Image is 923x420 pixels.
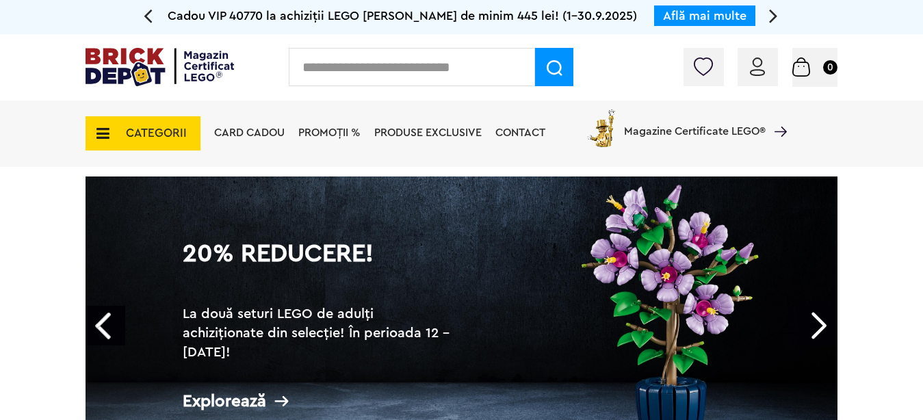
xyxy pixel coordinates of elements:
[374,127,482,138] a: Produse exclusive
[86,306,125,345] a: Prev
[126,127,187,139] span: CATEGORII
[183,393,456,410] div: Explorează
[183,241,456,291] h1: 20% Reducere!
[663,10,746,22] a: Află mai multe
[823,60,837,75] small: 0
[183,304,456,362] h2: La două seturi LEGO de adulți achiziționate din selecție! În perioada 12 - [DATE]!
[168,10,637,22] span: Cadou VIP 40770 la achiziții LEGO [PERSON_NAME] de minim 445 lei! (1-30.9.2025)
[766,109,787,120] a: Magazine Certificate LEGO®
[624,107,766,138] span: Magazine Certificate LEGO®
[798,306,837,345] a: Next
[495,127,545,138] a: Contact
[214,127,285,138] a: Card Cadou
[298,127,361,138] a: PROMOȚII %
